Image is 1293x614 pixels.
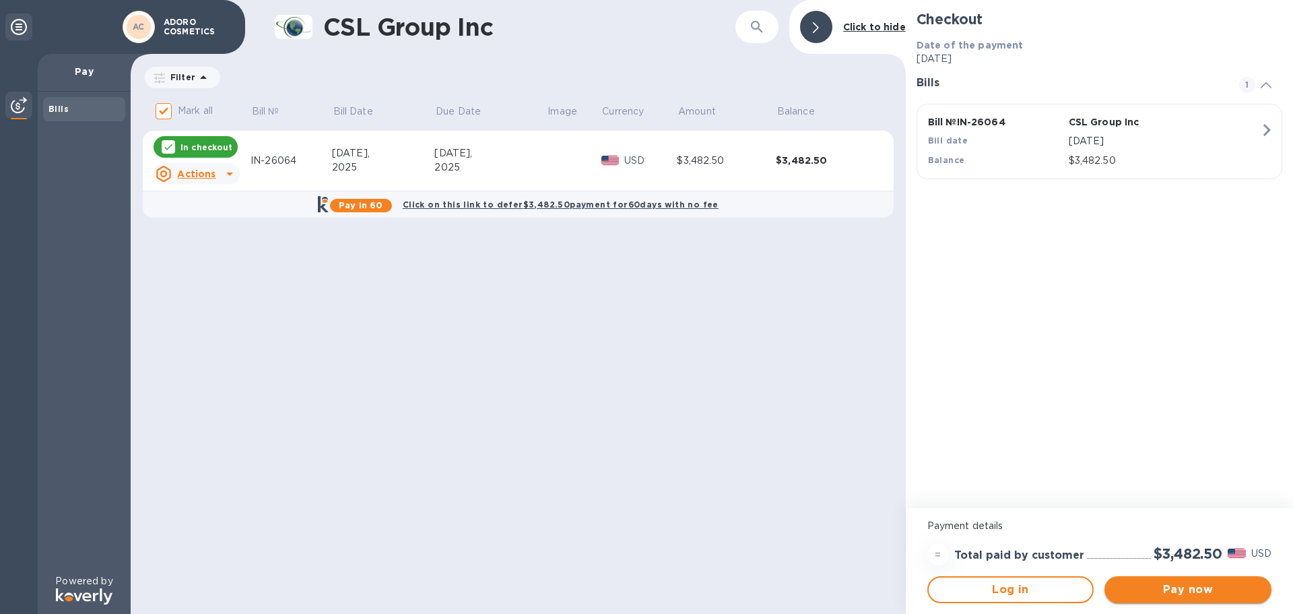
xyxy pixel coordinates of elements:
p: [DATE] [1069,134,1260,148]
p: Currency [602,104,644,119]
img: Logo [56,588,112,605]
b: Click to hide [843,22,906,32]
b: Date of the payment [917,40,1024,51]
p: Bill Date [333,104,373,119]
p: $3,482.50 [1069,154,1260,168]
p: Bill № [252,104,279,119]
span: Amount [678,104,733,119]
p: Bill № IN-26064 [928,115,1063,129]
img: USD [601,156,620,165]
p: Payment details [927,519,1271,533]
p: CSL Group Inc [1069,115,1204,129]
b: Bill date [928,135,968,146]
b: Pay in 60 [339,200,383,210]
span: Due Date [436,104,498,119]
div: [DATE], [434,146,546,160]
span: Bill Date [333,104,391,119]
p: Pay [48,65,120,78]
span: Log in [939,582,1082,598]
div: 2025 [434,160,546,175]
img: USD [1228,549,1246,558]
p: Mark all [178,104,213,118]
button: Pay now [1104,576,1271,603]
div: 2025 [332,160,435,175]
p: Due Date [436,104,481,119]
div: = [927,544,949,565]
h3: Bills [917,77,1223,90]
b: Click on this link to defer $3,482.50 payment for 60 days with no fee [403,199,719,210]
span: Pay now [1115,582,1261,598]
h1: CSL Group Inc [323,13,735,41]
span: 1 [1239,77,1255,93]
div: IN-26064 [251,154,332,168]
b: Bills [48,104,69,114]
p: Image [548,104,577,119]
p: In checkout [180,142,232,153]
h2: $3,482.50 [1154,545,1222,562]
b: Balance [928,155,965,165]
p: USD [624,154,677,168]
p: USD [1251,547,1271,561]
p: Amount [678,104,716,119]
h2: Checkout [917,11,1282,28]
h3: Total paid by customer [954,549,1084,562]
p: ADORO COSMETICS [164,18,231,36]
p: Filter [165,71,195,83]
button: Log in [927,576,1094,603]
span: Bill № [252,104,297,119]
button: Bill №IN-26064CSL Group IncBill date[DATE]Balance$3,482.50 [917,104,1282,179]
div: $3,482.50 [776,154,875,167]
b: AC [133,22,145,32]
div: $3,482.50 [677,154,776,168]
p: Powered by [55,574,112,588]
span: Balance [777,104,832,119]
u: Actions [177,168,215,179]
p: Balance [777,104,815,119]
div: [DATE], [332,146,435,160]
p: [DATE] [917,52,1282,66]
